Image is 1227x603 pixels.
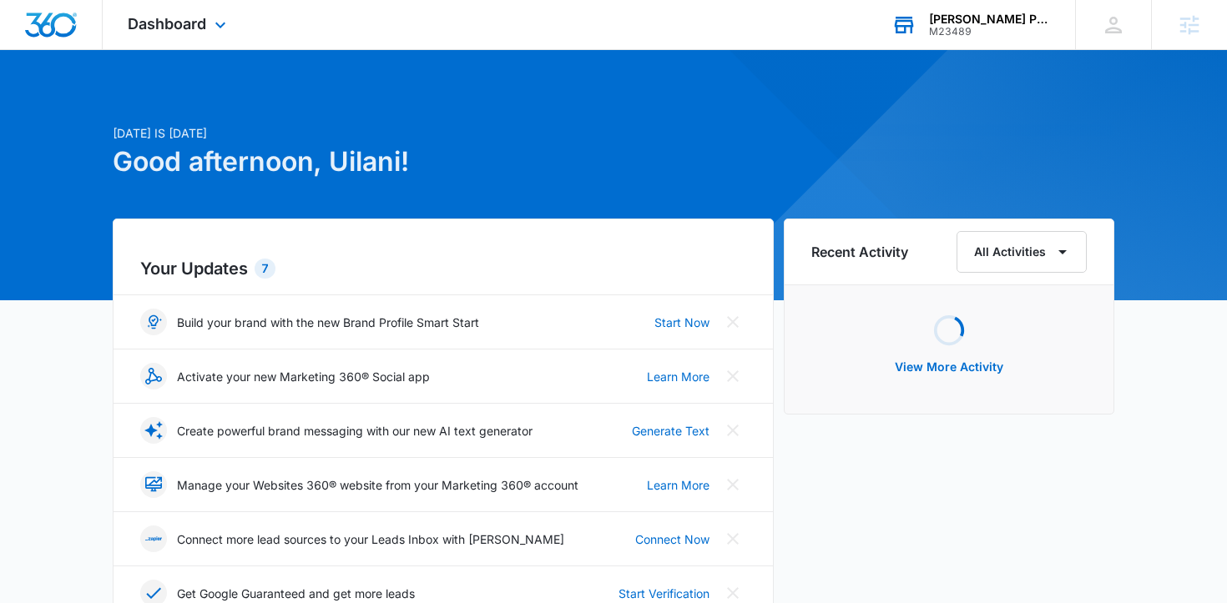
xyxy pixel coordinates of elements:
[177,585,415,602] p: Get Google Guaranteed and get more leads
[878,347,1020,387] button: View More Activity
[177,476,578,494] p: Manage your Websites 360® website from your Marketing 360® account
[720,309,746,335] button: Close
[720,363,746,389] button: Close
[619,585,709,602] a: Start Verification
[720,525,746,552] button: Close
[929,13,1051,26] div: account name
[929,26,1051,38] div: account id
[647,476,709,494] a: Learn More
[720,471,746,498] button: Close
[113,124,774,142] p: [DATE] is [DATE]
[128,15,206,33] span: Dashboard
[635,530,709,548] a: Connect Now
[113,142,774,182] h1: Good afternoon, Uilani!
[957,231,1087,273] button: All Activities
[177,368,430,385] p: Activate your new Marketing 360® Social app
[632,422,709,440] a: Generate Text
[140,256,746,281] h2: Your Updates
[647,368,709,385] a: Learn More
[720,417,746,444] button: Close
[255,259,275,279] div: 7
[811,242,908,262] h6: Recent Activity
[177,422,533,440] p: Create powerful brand messaging with our new AI text generator
[177,530,564,548] p: Connect more lead sources to your Leads Inbox with [PERSON_NAME]
[654,314,709,331] a: Start Now
[177,314,479,331] p: Build your brand with the new Brand Profile Smart Start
